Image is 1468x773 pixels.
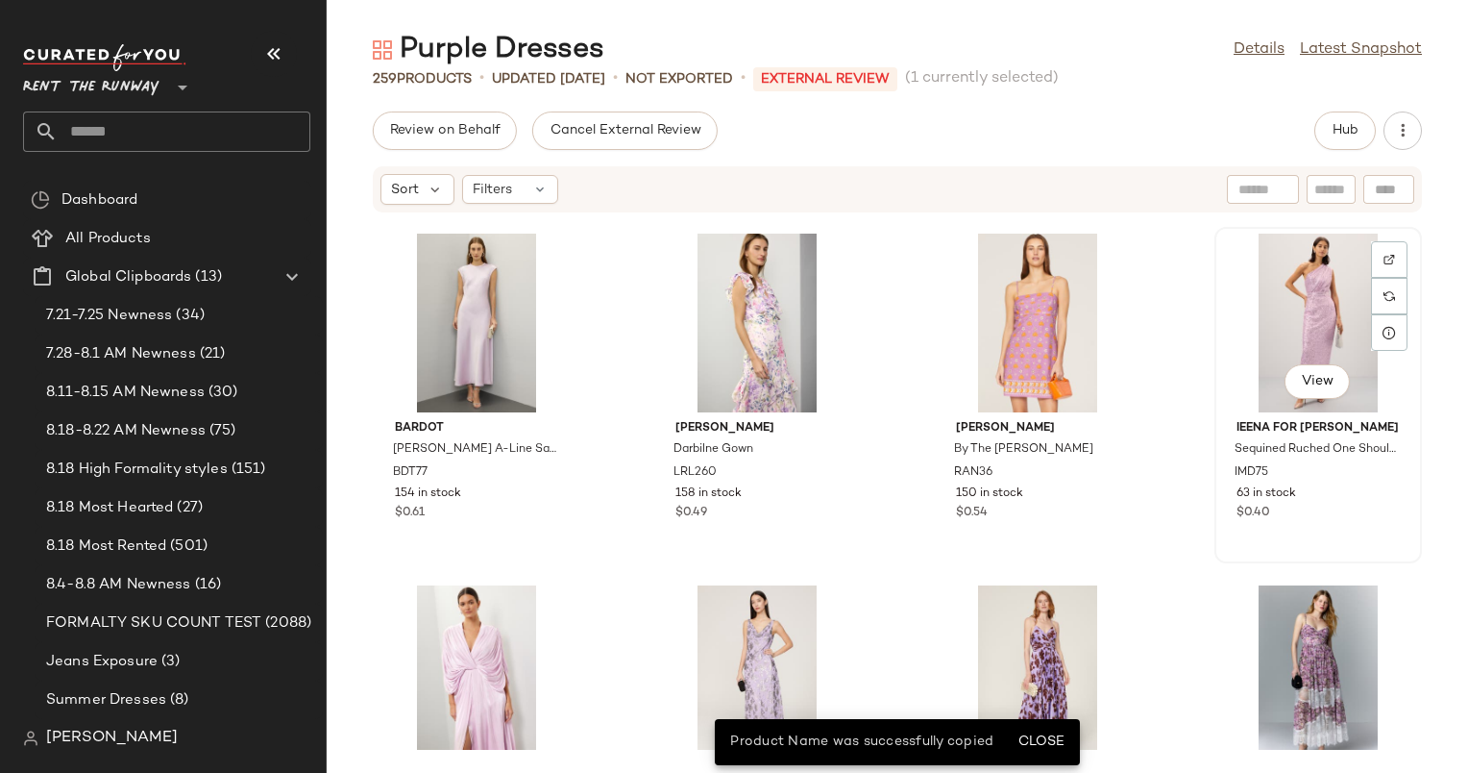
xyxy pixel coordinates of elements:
img: svg%3e [1383,290,1395,302]
span: • [741,67,746,90]
span: (27) [173,497,203,519]
span: (13) [191,266,222,288]
span: IMD75 [1235,464,1268,482]
span: LRL260 [673,464,717,482]
span: $0.61 [395,505,425,522]
img: IMD75.jpg [1221,234,1415,412]
p: updated [DATE] [492,69,605,89]
img: RAN36.jpg [941,234,1135,412]
img: DK30.jpg [660,586,854,764]
img: svg%3e [23,731,38,746]
span: (2088) [261,612,311,635]
span: $0.40 [1236,505,1270,522]
span: [PERSON_NAME] [46,727,178,750]
span: Review on Behalf [389,123,501,138]
img: JSK187.jpg [941,586,1135,764]
span: (501) [166,536,208,558]
span: [PERSON_NAME] [675,420,839,437]
a: Latest Snapshot [1300,38,1422,62]
span: 7.21-7.25 Newness [46,305,172,327]
span: Jeans Exposure [46,651,158,673]
span: $0.49 [675,505,707,522]
span: All Products [65,228,151,250]
p: External REVIEW [753,67,897,91]
span: 158 in stock [675,486,742,503]
span: Dashboard [61,189,137,212]
span: 8.18 Most Hearted [46,497,173,519]
span: Close [1016,735,1064,750]
span: Sort [391,180,419,200]
span: Global Clipboards [65,266,191,288]
span: By The [PERSON_NAME] [954,441,1093,459]
img: svg%3e [373,40,392,60]
img: BDT77.jpg [379,234,574,412]
span: 8.18-8.22 AM Newness [46,420,206,442]
button: Cancel External Review [532,112,717,150]
span: (8) [166,689,188,711]
span: (151) [228,459,266,481]
img: cfy_white_logo.C9jOOHJF.svg [23,44,186,71]
button: View [1284,364,1350,399]
span: 8.4-8.8 AM Newness [46,574,191,596]
span: (21) [196,343,226,365]
button: Close [1009,725,1071,760]
span: FORMALTY SKU COUNT TEST [46,612,261,635]
span: Sequined Ruched One Shoulder Gown [1235,441,1398,459]
span: [PERSON_NAME] A-Line Satin Slip Dress [393,441,556,459]
span: 8.18 High Formality styles [46,459,228,481]
a: Details [1234,38,1284,62]
div: Purple Dresses [373,31,604,69]
button: Hub [1314,112,1376,150]
span: • [479,67,484,90]
span: $0.54 [956,505,988,522]
p: Not Exported [625,69,733,89]
span: (1 currently selected) [905,67,1059,90]
span: Cancel External Review [549,123,700,138]
button: Review on Behalf [373,112,517,150]
span: • [613,67,618,90]
img: BM762.jpg [1221,586,1415,764]
span: RAN36 [954,464,992,482]
span: Darbilne Gown [673,441,753,459]
span: 8.18 Most Rented [46,536,166,558]
span: Ieena for [PERSON_NAME] [1236,420,1400,437]
span: Hub [1332,123,1358,138]
img: svg%3e [1383,254,1395,265]
img: BM744.jpg [379,586,574,764]
span: 259 [373,72,397,87]
span: BDT77 [393,464,428,482]
span: 150 in stock [956,486,1023,503]
span: (16) [191,574,222,596]
span: 8.11-8.15 AM Newness [46,382,205,404]
span: Filters [473,180,512,200]
div: Products [373,69,472,89]
img: svg%3e [31,190,50,210]
span: (75) [206,420,236,442]
span: 63 in stock [1236,486,1296,503]
span: [PERSON_NAME] [956,420,1119,437]
span: 154 in stock [395,486,461,503]
img: LRL260.jpg [660,234,854,412]
span: (3) [158,651,180,673]
span: (30) [205,382,238,404]
span: (34) [172,305,205,327]
span: View [1301,374,1333,389]
span: Product Name was successfully copied [730,735,993,749]
span: 7.28-8.1 AM Newness [46,343,196,365]
span: Rent the Runway [23,65,159,100]
span: Summer Dresses [46,689,166,711]
span: Bardot [395,420,558,437]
